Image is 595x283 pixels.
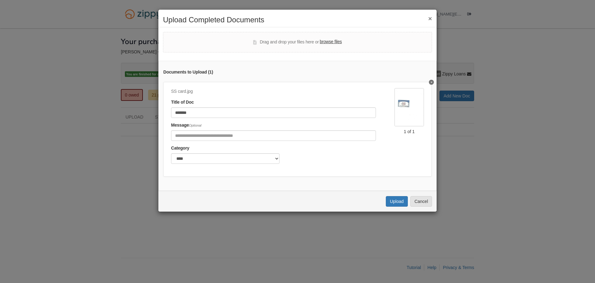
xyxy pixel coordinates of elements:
[386,196,408,207] button: Upload
[163,16,432,24] h2: Upload Completed Documents
[171,153,280,164] select: Category
[171,107,376,118] input: Document Title
[171,130,376,141] input: Include any comments on this document
[320,38,342,45] label: browse files
[428,15,432,22] button: ×
[171,145,189,152] label: Category
[394,88,424,126] img: SS card.jpg
[189,124,201,127] span: Optional
[171,99,194,106] label: Title of Doc
[429,80,434,85] button: Delete SS card
[171,122,201,129] label: Message
[410,196,432,207] button: Cancel
[253,38,342,46] div: Drag and drop your files here or
[394,128,424,135] div: 1 of 1
[163,69,432,76] div: Documents to Upload ( 1 )
[171,88,376,95] div: SS card.jpg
